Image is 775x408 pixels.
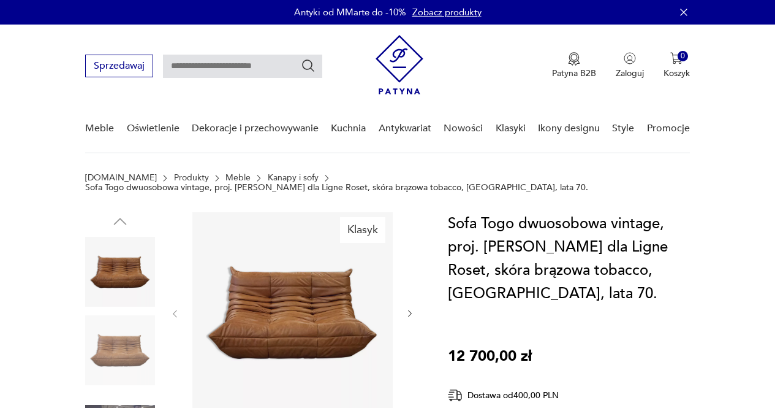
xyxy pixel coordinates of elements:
[85,237,155,307] img: Zdjęcie produktu Sofa Togo dwuosobowa vintage, proj. M. Ducaroy dla Ligne Roset, skóra brązowa to...
[85,105,114,152] a: Meble
[301,58,316,73] button: Szukaj
[340,217,385,243] div: Klasyk
[294,6,406,18] p: Antyki od MMarte do -10%
[624,52,636,64] img: Ikonka użytkownika
[192,105,319,152] a: Dekoracje i przechowywanie
[444,105,483,152] a: Nowości
[448,212,690,306] h1: Sofa Togo dwuosobowa vintage, proj. [PERSON_NAME] dla Ligne Roset, skóra brązowa tobacco, [GEOGRA...
[552,67,596,79] p: Patyna B2B
[647,105,690,152] a: Promocje
[225,173,251,183] a: Meble
[268,173,319,183] a: Kanapy i sofy
[552,52,596,79] a: Ikona medaluPatyna B2B
[538,105,600,152] a: Ikony designu
[85,173,157,183] a: [DOMAIN_NAME]
[379,105,431,152] a: Antykwariat
[612,105,634,152] a: Style
[376,35,423,94] img: Patyna - sklep z meblami i dekoracjami vintage
[85,315,155,385] img: Zdjęcie produktu Sofa Togo dwuosobowa vintage, proj. M. Ducaroy dla Ligne Roset, skóra brązowa to...
[496,105,526,152] a: Klasyki
[616,67,644,79] p: Zaloguj
[448,388,463,403] img: Ikona dostawy
[678,51,688,61] div: 0
[412,6,482,18] a: Zobacz produkty
[663,67,690,79] p: Koszyk
[568,52,580,66] img: Ikona medalu
[448,388,559,403] div: Dostawa od 400,00 PLN
[331,105,366,152] a: Kuchnia
[85,55,153,77] button: Sprzedawaj
[448,345,532,368] p: 12 700,00 zł
[552,52,596,79] button: Patyna B2B
[85,183,588,193] p: Sofa Togo dwuosobowa vintage, proj. [PERSON_NAME] dla Ligne Roset, skóra brązowa tobacco, [GEOGRA...
[616,52,644,79] button: Zaloguj
[85,63,153,71] a: Sprzedawaj
[670,52,682,64] img: Ikona koszyka
[174,173,209,183] a: Produkty
[663,52,690,79] button: 0Koszyk
[127,105,180,152] a: Oświetlenie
